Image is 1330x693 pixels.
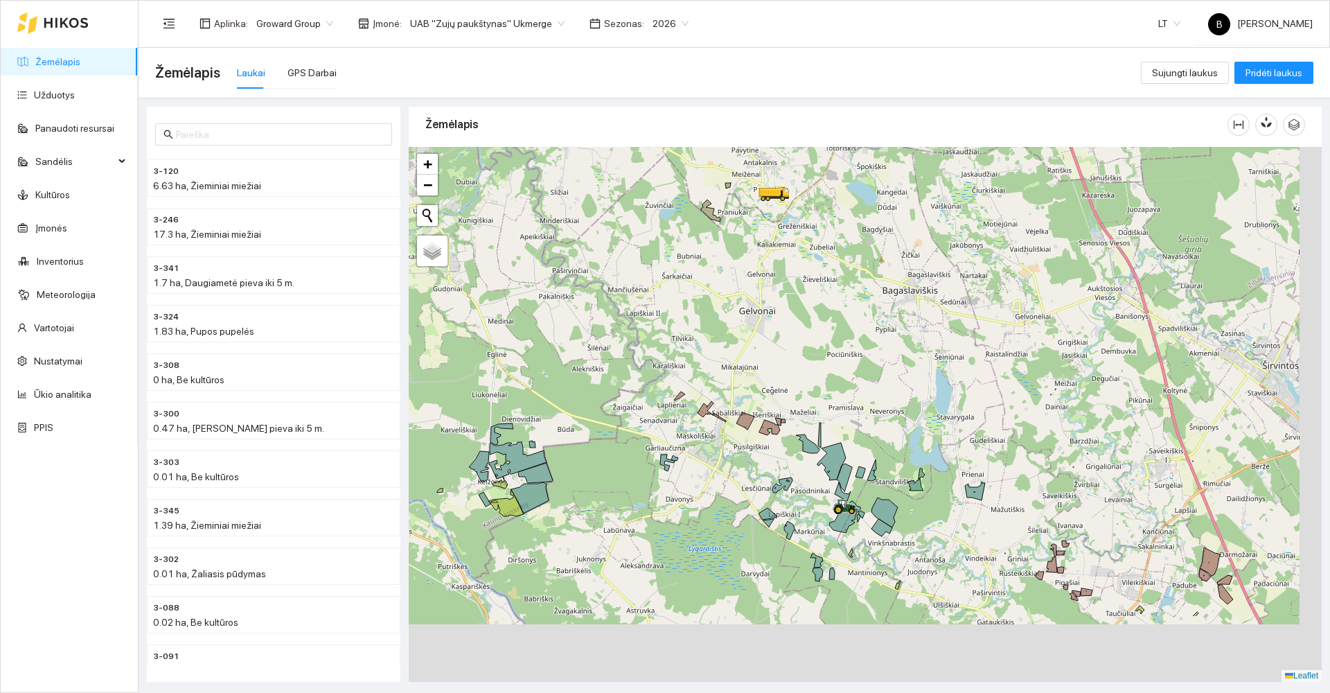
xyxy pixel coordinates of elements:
[1228,119,1249,130] span: column-width
[604,16,644,31] span: Sezonas :
[153,326,254,337] span: 1.83 ha, Pupos pupelės
[35,56,80,67] a: Žemėlapis
[35,222,67,234] a: Įmonės
[35,189,70,200] a: Kultūros
[34,389,91,400] a: Ūkio analitika
[37,256,84,267] a: Inventorius
[155,10,183,37] button: menu-fold
[199,18,211,29] span: layout
[153,456,179,469] span: 3-303
[37,289,96,300] a: Meteorologija
[153,310,179,324] span: 3-324
[410,13,565,34] span: UAB "Zujų paukštynas" Ukmerge
[153,262,179,275] span: 3-341
[287,65,337,80] div: GPS Darbai
[1141,67,1229,78] a: Sujungti laukus
[1234,62,1313,84] button: Pridėti laukus
[417,175,438,195] a: Zoom out
[34,89,75,100] a: Užduotys
[214,16,248,31] span: Aplinka :
[34,356,82,367] a: Nustatymai
[153,602,179,615] span: 3-088
[1227,114,1250,136] button: column-width
[155,62,220,84] span: Žemėlapis
[153,213,179,227] span: 3-246
[35,123,114,134] a: Panaudoti resursai
[153,359,179,372] span: 3-308
[417,154,438,175] a: Zoom in
[163,17,175,30] span: menu-fold
[1208,18,1313,29] span: [PERSON_NAME]
[153,180,261,191] span: 6.63 ha, Žieminiai miežiai
[153,165,179,178] span: 3-120
[153,568,266,579] span: 0.01 ha, Žaliasis pūdymas
[417,205,438,226] button: Initiate a new search
[153,650,179,663] span: 3-091
[153,407,179,421] span: 3-300
[417,236,447,266] a: Layers
[1216,13,1223,35] span: B
[153,277,294,288] span: 1.7 ha, Daugiametė pieva iki 5 m.
[1245,65,1302,80] span: Pridėti laukus
[589,18,601,29] span: calendar
[163,130,173,139] span: search
[1141,62,1229,84] button: Sujungti laukus
[358,18,369,29] span: shop
[153,229,261,240] span: 17.3 ha, Žieminiai miežiai
[1158,13,1180,34] span: LT
[35,148,114,175] span: Sandėlis
[34,422,53,433] a: PPIS
[34,322,74,333] a: Vartotojai
[425,105,1227,144] div: Žemėlapis
[653,13,689,34] span: 2026
[1285,671,1318,681] a: Leaflet
[423,155,432,173] span: +
[373,16,402,31] span: Įmonė :
[176,127,384,142] input: Paieška
[1152,65,1218,80] span: Sujungti laukus
[1234,67,1313,78] a: Pridėti laukus
[423,176,432,193] span: −
[153,553,179,566] span: 3-302
[153,374,224,385] span: 0 ha, Be kultūros
[237,65,265,80] div: Laukai
[153,423,324,434] span: 0.47 ha, [PERSON_NAME] pieva iki 5 m.
[153,520,261,531] span: 1.39 ha, Žieminiai miežiai
[153,505,179,518] span: 3-345
[256,13,333,34] span: Groward Group
[153,617,238,628] span: 0.02 ha, Be kultūros
[153,471,239,482] span: 0.01 ha, Be kultūros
